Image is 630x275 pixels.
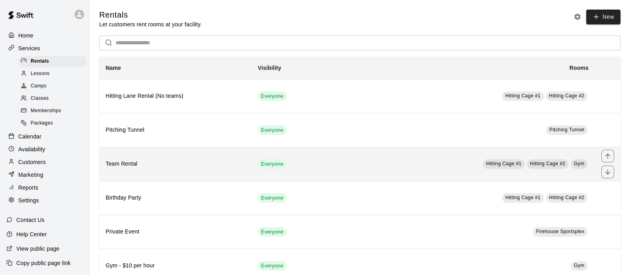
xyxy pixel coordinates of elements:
div: Packages [19,118,86,129]
span: Gym [574,263,585,268]
span: Everyone [258,262,287,270]
span: Memberships [31,107,61,115]
button: move item down [601,166,614,178]
p: Calendar [18,133,41,140]
b: Visibility [258,65,281,71]
span: Everyone [258,93,287,100]
p: Marketing [18,171,43,179]
h5: Rentals [99,10,202,20]
a: Rentals [19,55,90,67]
span: Pitching Tunnel [549,127,584,133]
p: View public page [16,245,59,253]
span: Everyone [258,228,287,236]
span: Rentals [31,57,49,65]
p: Home [18,32,33,40]
a: Marketing [6,169,83,181]
div: Lessons [19,68,86,79]
div: This service is visible to all of your customers [258,193,287,203]
b: Name [106,65,121,71]
div: Camps [19,81,86,92]
a: Calendar [6,131,83,142]
p: Contact Us [16,216,45,224]
span: Everyone [258,160,287,168]
h6: Gym - $10 per hour [106,261,245,270]
a: Home [6,30,83,42]
a: Memberships [19,105,90,117]
span: Hitting Cage #2 [549,93,585,99]
span: Everyone [258,194,287,202]
a: Settings [6,194,83,206]
p: Settings [18,196,39,204]
span: Hitting Cage #2 [549,195,585,200]
p: Help Center [16,230,47,238]
span: Hitting Cage #1 [486,161,522,166]
a: Packages [19,117,90,130]
span: Hitting Cage #1 [505,93,541,99]
p: Services [18,44,40,52]
h6: Pitching Tunnel [106,126,245,135]
div: Rentals [19,56,86,67]
div: This service is visible to all of your customers [258,125,287,135]
p: Availability [18,145,45,153]
p: Customers [18,158,46,166]
p: Reports [18,184,38,192]
p: Let customers rent rooms at your facility. [99,20,202,28]
span: Gym [574,161,585,166]
span: Hitting Cage #1 [505,195,541,200]
div: Memberships [19,105,86,117]
span: Firehouse Sportsplex [536,229,584,234]
button: Rental settings [571,11,583,23]
h6: Birthday Party [106,194,245,202]
a: Lessons [19,67,90,80]
span: Everyone [258,127,287,134]
div: This service is visible to all of your customers [258,261,287,271]
span: Camps [31,82,47,90]
span: Classes [31,95,49,103]
div: Classes [19,93,86,104]
button: move item up [601,150,614,162]
h6: Private Event [106,228,245,236]
span: Hitting Cage #2 [530,161,565,166]
a: Availability [6,143,83,155]
h6: Hitting Lane Rental (No teams) [106,92,245,101]
a: Reports [6,182,83,194]
h6: Team Rental [106,160,245,168]
a: Classes [19,93,90,105]
a: Services [6,42,83,54]
span: Packages [31,119,53,127]
span: Lessons [31,70,50,78]
p: Copy public page link [16,259,71,267]
a: Camps [19,80,90,93]
a: Customers [6,156,83,168]
a: New [586,10,620,24]
div: This service is visible to all of your customers [258,159,287,169]
div: This service is visible to all of your customers [258,91,287,101]
b: Rooms [569,65,589,71]
div: This service is visible to all of your customers [258,227,287,237]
